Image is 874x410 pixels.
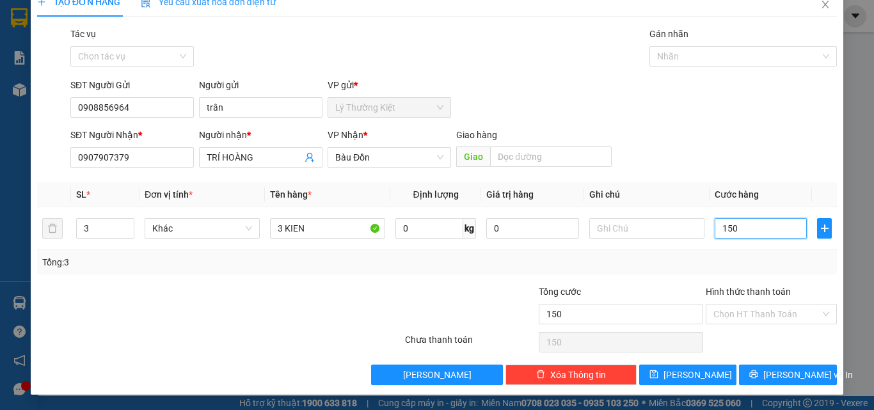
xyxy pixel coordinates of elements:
span: user-add [305,152,315,162]
span: Định lượng [413,189,458,200]
span: VP Nhận [328,130,363,140]
div: Người gửi [199,78,322,92]
span: delete [536,370,545,380]
span: Cước hàng [715,189,759,200]
input: Dọc đường [490,146,612,167]
button: plus [817,218,832,239]
div: Chưa thanh toán [404,333,537,355]
span: SL [76,189,86,200]
label: Hình thức thanh toán [706,287,791,297]
button: [PERSON_NAME] [371,365,502,385]
span: Giá trị hàng [486,189,534,200]
div: 30.000 [10,83,115,98]
div: Lý Thường Kiệt [11,11,113,42]
input: Ghi Chú [589,218,704,239]
span: Đơn vị tính [145,189,193,200]
span: plus [818,223,831,233]
span: [PERSON_NAME] và In [763,368,853,382]
div: SĐT Người Gửi [70,78,194,92]
span: kg [463,218,476,239]
span: Tên hàng [270,189,312,200]
span: [PERSON_NAME] [663,368,732,382]
div: thanh châu [11,42,113,57]
span: save [649,370,658,380]
div: SĐT Người Nhận [70,128,194,142]
div: 0938338739 [122,42,225,59]
div: Bàu Đồn [122,11,225,26]
span: Khác [152,219,252,238]
button: delete [42,218,63,239]
div: VP gửi [328,78,451,92]
button: deleteXóa Thông tin [505,365,637,385]
span: CR : [10,84,29,97]
div: Tổng: 3 [42,255,338,269]
span: Xóa Thông tin [550,368,606,382]
div: Tuyền [122,26,225,42]
span: printer [749,370,758,380]
button: save[PERSON_NAME] [639,365,737,385]
input: VD: Bàn, Ghế [270,218,385,239]
label: Gán nhãn [649,29,688,39]
button: printer[PERSON_NAME] và In [739,365,837,385]
span: Nhận: [122,12,153,26]
span: Bàu Đồn [335,148,443,167]
span: Gửi: [11,12,31,26]
th: Ghi chú [584,182,710,207]
div: Người nhận [199,128,322,142]
span: Giao hàng [456,130,497,140]
span: [PERSON_NAME] [403,368,472,382]
div: 0934109532 [11,57,113,75]
span: Tổng cước [539,287,581,297]
label: Tác vụ [70,29,96,39]
span: Giao [456,146,490,167]
input: 0 [486,218,578,239]
span: Lý Thường Kiệt [335,98,443,117]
